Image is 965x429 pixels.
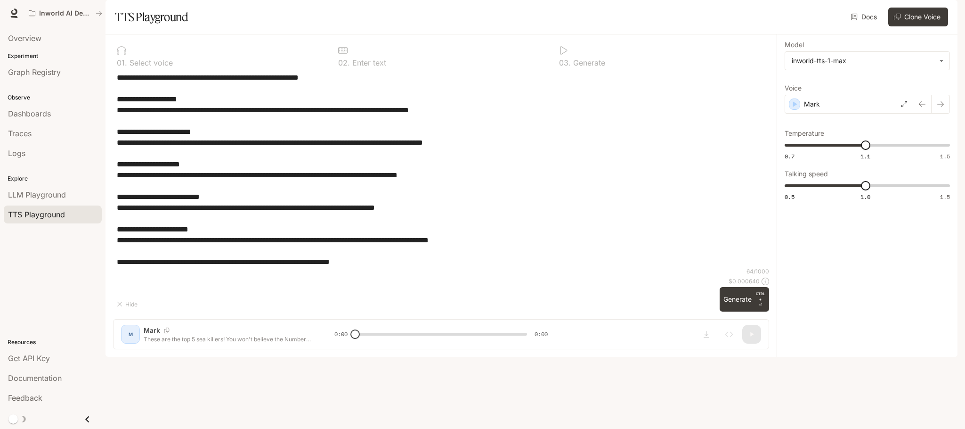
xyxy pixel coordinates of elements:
[888,8,948,26] button: Clone Voice
[127,59,173,66] p: Select voice
[785,52,949,70] div: inworld-tts-1-max
[559,59,571,66] p: 0 3 .
[720,287,769,312] button: GenerateCTRL +⏎
[24,4,106,23] button: All workspaces
[792,56,934,66] div: inworld-tts-1-max
[755,291,765,308] p: ⏎
[804,99,820,109] p: Mark
[338,59,350,66] p: 0 2 .
[571,59,605,66] p: Generate
[755,291,765,302] p: CTRL +
[746,267,769,275] p: 64 / 1000
[117,59,127,66] p: 0 1 .
[940,193,950,201] span: 1.5
[860,193,870,201] span: 1.0
[785,41,804,48] p: Model
[729,277,760,285] p: $ 0.000640
[785,85,802,91] p: Voice
[39,9,92,17] p: Inworld AI Demos
[849,8,881,26] a: Docs
[860,152,870,160] span: 1.1
[350,59,386,66] p: Enter text
[785,193,795,201] span: 0.5
[785,152,795,160] span: 0.7
[785,130,824,137] p: Temperature
[785,171,828,177] p: Talking speed
[940,152,950,160] span: 1.5
[115,8,188,26] h1: TTS Playground
[113,297,143,312] button: Hide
